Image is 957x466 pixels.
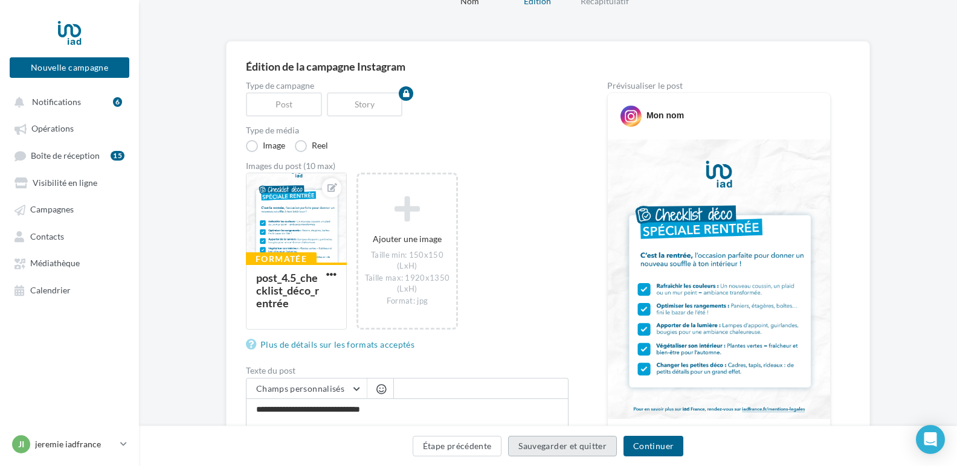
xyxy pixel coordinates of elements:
[256,383,344,394] span: Champs personnalisés
[10,57,129,78] button: Nouvelle campagne
[7,144,132,167] a: Boîte de réception15
[18,438,24,450] span: ji
[246,366,569,375] label: Texte du post
[31,124,74,134] span: Opérations
[295,140,328,152] label: Reel
[256,271,319,310] div: post_4.5_checklist_déco_rentrée
[246,252,317,266] div: Formatée
[111,151,124,161] div: 15
[7,91,127,112] button: Notifications 6
[35,438,115,450] p: jeremie iadfrance
[33,177,97,188] span: Visibilité en ligne
[607,81,831,90] div: Prévisualiser le post
[246,61,850,72] div: Édition de la campagne Instagram
[7,252,132,273] a: Médiathèque
[246,81,569,90] label: Type de campagne
[246,162,569,170] div: Images du post (10 max)
[413,436,502,456] button: Étape précédente
[246,378,367,399] button: Champs personnalisés
[246,140,285,152] label: Image
[7,198,132,220] a: Campagnes
[7,117,132,139] a: Opérations
[7,171,132,193] a: Visibilité en ligne
[32,97,81,107] span: Notifications
[30,231,64,241] span: Contacts
[623,436,683,456] button: Continuer
[31,150,100,161] span: Boîte de réception
[246,337,419,352] a: Plus de détails sur les formats acceptés
[246,126,569,135] label: Type de média
[7,225,132,247] a: Contacts
[646,109,684,121] div: Mon nom
[10,433,129,456] a: ji jeremie iadfrance
[916,425,945,454] div: Open Intercom Messenger
[30,258,80,269] span: Médiathèque
[508,436,617,456] button: Sauvegarder et quitter
[30,285,71,295] span: Calendrier
[113,97,122,107] div: 6
[30,205,74,215] span: Campagnes
[7,279,132,301] a: Calendrier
